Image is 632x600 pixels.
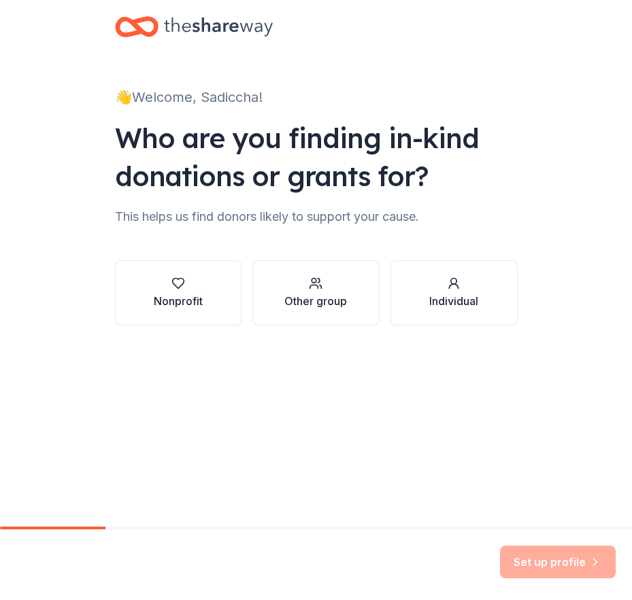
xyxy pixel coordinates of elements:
div: Other group [284,293,347,309]
button: Individual [390,260,518,325]
div: Who are you finding in-kind donations or grants for? [115,119,518,195]
div: Individual [429,293,478,309]
div: 👋 Welcome, Sadiccha! [115,86,518,108]
button: Other group [252,260,380,325]
button: Nonprofit [115,260,242,325]
div: Nonprofit [154,293,203,309]
div: This helps us find donors likely to support your cause. [115,206,518,228]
